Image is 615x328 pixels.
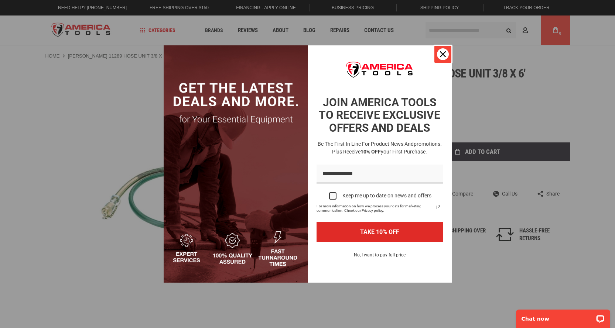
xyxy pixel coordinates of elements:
div: Keep me up to date on news and offers [342,193,431,199]
strong: 10% OFF [361,149,381,155]
button: No, I want to pay full price [348,251,411,263]
a: Read our Privacy Policy [434,203,443,212]
input: Email field [317,165,443,183]
iframe: LiveChat chat widget [511,305,615,328]
svg: close icon [440,51,446,57]
span: For more information on how we process your data for marketing communication. Check our Privacy p... [317,204,434,213]
button: TAKE 10% OFF [317,222,443,242]
h3: Be the first in line for product news and [315,140,444,156]
button: Close [434,45,452,63]
strong: JOIN AMERICA TOOLS TO RECEIVE EXCLUSIVE OFFERS AND DEALS [319,96,440,134]
svg: link icon [434,203,443,212]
